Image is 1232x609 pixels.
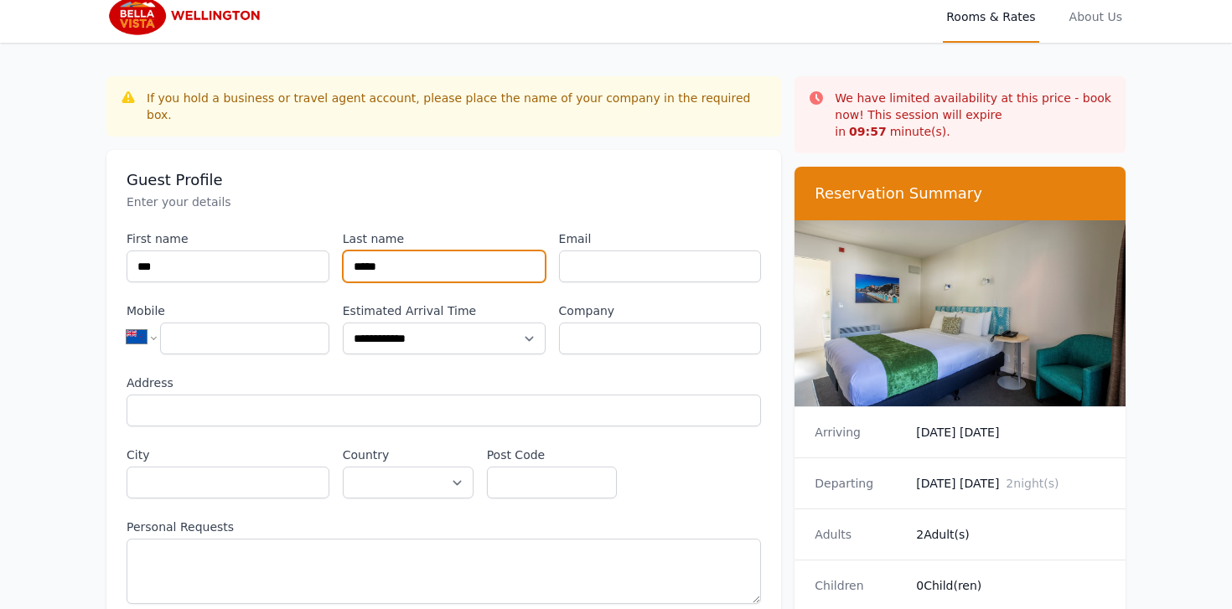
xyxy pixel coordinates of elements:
[1006,477,1059,490] span: 2 night(s)
[916,475,1105,492] dd: [DATE] [DATE]
[127,170,761,190] h3: Guest Profile
[815,526,903,543] dt: Adults
[127,302,329,319] label: Mobile
[127,194,761,210] p: Enter your details
[343,446,474,463] label: Country
[127,519,761,535] label: Personal Requests
[343,230,546,247] label: Last name
[147,90,768,123] div: If you hold a business or travel agent account, please place the name of your company in the requ...
[916,526,1105,543] dd: 2 Adult(s)
[815,577,903,594] dt: Children
[795,220,1126,406] img: Superior Studio
[127,374,761,391] label: Address
[849,125,887,138] strong: 09 : 57
[916,577,1105,594] dd: 0 Child(ren)
[559,302,762,319] label: Company
[343,302,546,319] label: Estimated Arrival Time
[127,230,329,247] label: First name
[916,424,1105,441] dd: [DATE] [DATE]
[815,183,1105,204] h3: Reservation Summary
[835,90,1112,140] p: We have limited availability at this price - book now! This session will expire in minute(s).
[559,230,762,247] label: Email
[815,424,903,441] dt: Arriving
[487,446,618,463] label: Post Code
[127,446,329,463] label: City
[815,475,903,492] dt: Departing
